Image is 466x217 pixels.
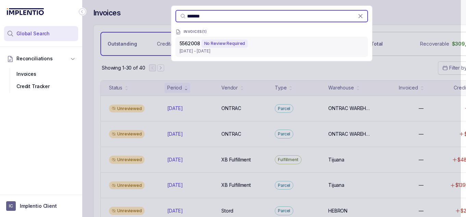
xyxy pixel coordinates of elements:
[16,30,50,37] span: Global Search
[180,40,200,46] span: 5562008
[201,39,248,48] div: No Review Required
[10,68,73,80] div: Invoices
[4,51,78,66] button: Reconciliations
[184,30,207,34] p: INVOICES ( 1 )
[78,8,86,16] div: Collapse Icon
[10,80,73,93] div: Credit Tracker
[20,203,57,209] p: Implentio Client
[16,55,53,62] span: Reconciliations
[180,48,364,55] p: [DATE] - [DATE]
[4,67,78,94] div: Reconciliations
[6,201,76,211] button: User initialsImplentio Client
[6,201,16,211] span: User initials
